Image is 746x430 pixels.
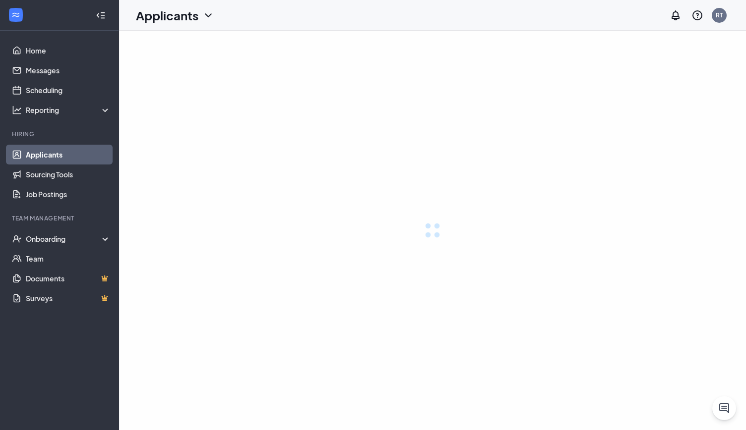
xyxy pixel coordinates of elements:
a: Sourcing Tools [26,164,111,184]
a: DocumentsCrown [26,269,111,288]
svg: Notifications [670,9,682,21]
a: Messages [26,60,111,80]
a: Scheduling [26,80,111,100]
a: SurveysCrown [26,288,111,308]
svg: Analysis [12,105,22,115]
svg: ChatActive [718,402,730,414]
a: Team [26,249,111,269]
div: Onboarding [26,234,111,244]
div: Hiring [12,130,109,138]
svg: WorkstreamLogo [11,10,21,20]
a: Job Postings [26,184,111,204]
svg: ChevronDown [202,9,214,21]
h1: Applicants [136,7,198,24]
svg: UserCheck [12,234,22,244]
div: RT [716,11,723,19]
button: ChatActive [712,396,736,420]
a: Home [26,41,111,60]
a: Applicants [26,145,111,164]
svg: Collapse [96,10,106,20]
svg: QuestionInfo [691,9,703,21]
div: Team Management [12,214,109,222]
div: Reporting [26,105,111,115]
